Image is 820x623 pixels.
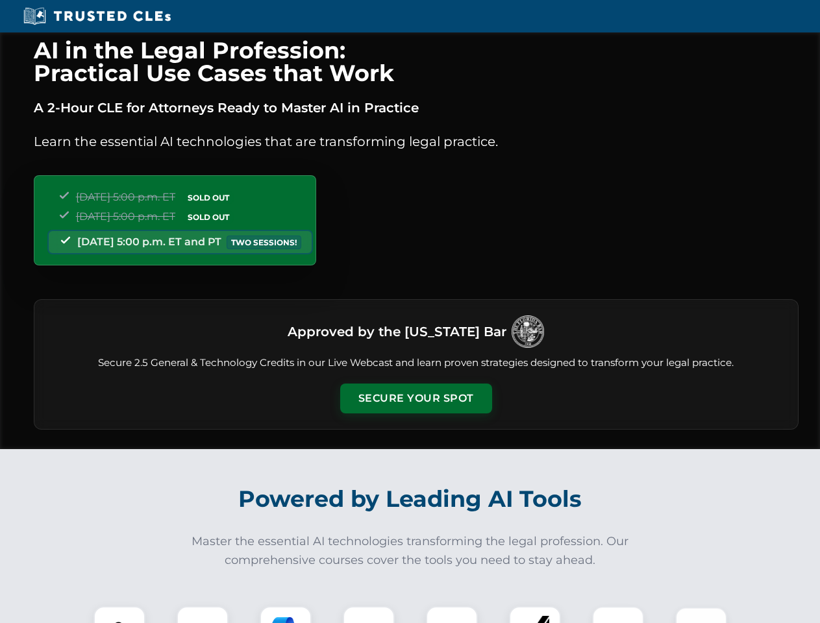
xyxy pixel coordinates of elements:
p: Master the essential AI technologies transforming the legal profession. Our comprehensive courses... [183,532,638,570]
p: A 2-Hour CLE for Attorneys Ready to Master AI in Practice [34,97,799,118]
h2: Powered by Leading AI Tools [51,476,770,522]
button: Secure Your Spot [340,384,492,413]
span: [DATE] 5:00 p.m. ET [76,210,175,223]
span: SOLD OUT [183,210,234,224]
img: Trusted CLEs [19,6,175,26]
p: Learn the essential AI technologies that are transforming legal practice. [34,131,799,152]
img: Logo [512,315,544,348]
span: SOLD OUT [183,191,234,204]
span: [DATE] 5:00 p.m. ET [76,191,175,203]
h3: Approved by the [US_STATE] Bar [288,320,506,343]
p: Secure 2.5 General & Technology Credits in our Live Webcast and learn proven strategies designed ... [50,356,782,371]
h1: AI in the Legal Profession: Practical Use Cases that Work [34,39,799,84]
